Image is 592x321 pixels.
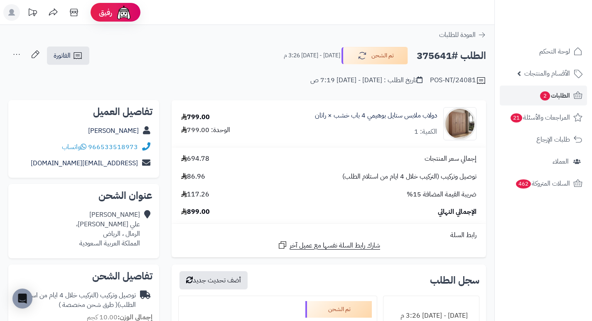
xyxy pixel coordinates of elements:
[439,30,476,40] span: العودة للطلبات
[181,113,210,122] div: 799.00
[88,142,138,152] a: 966533518973
[15,107,152,117] h2: تفاصيل العميل
[62,142,86,152] a: واتساب
[511,113,522,123] span: 21
[516,179,531,189] span: 462
[181,125,230,135] div: الوحدة: 799.00
[500,130,587,149] a: طلبات الإرجاع
[12,289,32,309] div: Open Intercom Messenger
[115,4,132,21] img: ai-face.png
[76,210,140,248] div: [PERSON_NAME] علي [PERSON_NAME]، الرمال ، الرياض المملكة العربية السعودية
[59,300,118,310] span: ( طرق شحن مخصصة )
[500,42,587,61] a: لوحة التحكم
[290,241,380,250] span: شارك رابط السلة نفسها مع عميل آخر
[444,107,476,140] img: 1749977265-1-90x90.jpg
[315,111,437,120] a: دولاب ملابس ستايل بوهيمي 4 باب خشب × راتان
[540,91,550,100] span: 2
[414,127,437,137] div: الكمية: 1
[284,51,340,60] small: [DATE] - [DATE] 3:26 م
[439,30,486,40] a: العودة للطلبات
[536,134,570,145] span: طلبات الإرجاع
[430,76,486,86] div: POS-NT/24081
[181,154,209,164] span: 694.78
[88,126,139,136] a: [PERSON_NAME]
[181,190,209,199] span: 117.26
[539,46,570,57] span: لوحة التحكم
[500,86,587,105] a: الطلبات2
[553,156,569,167] span: العملاء
[99,7,112,17] span: رفيق
[22,4,43,23] a: تحديثات المنصة
[278,240,380,250] a: شارك رابط السلة نفسها مع عميل آخر
[524,68,570,79] span: الأقسام والمنتجات
[500,108,587,127] a: المراجعات والأسئلة21
[54,51,71,61] span: الفاتورة
[305,301,372,318] div: تم الشحن
[500,152,587,172] a: العملاء
[407,190,477,199] span: ضريبة القيمة المضافة 15%
[515,178,570,189] span: السلات المتروكة
[181,207,210,217] span: 899.00
[310,76,423,85] div: تاريخ الطلب : [DATE] - [DATE] 7:19 ص
[15,271,152,281] h2: تفاصيل الشحن
[539,90,570,101] span: الطلبات
[342,172,477,181] span: توصيل وتركيب (التركيب خلال 4 ايام من استلام الطلب)
[341,47,408,64] button: تم الشحن
[47,47,89,65] a: الفاتورة
[536,22,584,39] img: logo-2.png
[175,230,483,240] div: رابط السلة
[179,271,248,289] button: أضف تحديث جديد
[15,291,136,310] div: توصيل وتركيب (التركيب خلال 4 ايام من استلام الطلب)
[181,172,205,181] span: 86.96
[31,158,138,168] a: [EMAIL_ADDRESS][DOMAIN_NAME]
[15,191,152,201] h2: عنوان الشحن
[430,275,479,285] h3: سجل الطلب
[438,207,477,217] span: الإجمالي النهائي
[417,47,486,64] h2: الطلب #375641
[500,174,587,194] a: السلات المتروكة462
[510,112,570,123] span: المراجعات والأسئلة
[425,154,477,164] span: إجمالي سعر المنتجات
